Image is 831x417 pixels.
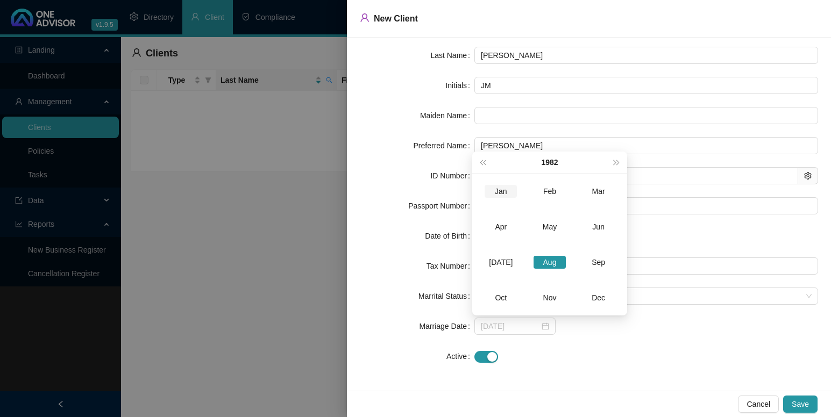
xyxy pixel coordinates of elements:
td: 1982-09 [574,245,623,280]
div: Dec [583,291,615,304]
span: user [360,13,370,23]
td: 1982-06 [574,209,623,245]
td: 1982-12 [574,280,623,315]
td: 1982-07 [477,245,525,280]
div: Aug [534,256,566,269]
label: Preferred Name [414,137,474,154]
label: Last Name [430,47,474,64]
span: Save [792,398,809,410]
div: Nov [534,291,566,304]
input: Select date [481,320,539,332]
span: Cancel [747,398,770,410]
label: ID Number [430,167,474,184]
div: Feb [534,185,566,198]
label: Date of Birth [425,227,474,245]
div: Apr [485,220,517,233]
td: 1982-10 [477,280,525,315]
button: super-next-year [611,152,623,173]
td: 1982-08 [525,245,574,280]
div: May [534,220,566,233]
label: Tax Number [427,257,474,275]
button: Save [783,396,818,413]
div: Jun [583,220,615,233]
span: setting [804,172,812,179]
span: Married ANC [481,288,812,304]
label: Passport Number [408,197,474,214]
label: Marrital Status [418,287,474,305]
label: Active [446,348,474,365]
button: Cancel [738,396,779,413]
button: super-prev-year [477,152,488,173]
span: New Client [374,14,418,23]
td: 1982-03 [574,174,623,209]
button: year panel [541,152,558,173]
td: 1982-11 [525,280,574,315]
label: Marriage Date [419,318,474,335]
td: 1982-05 [525,209,574,245]
div: [DATE] [485,256,517,269]
label: Maiden Name [420,107,474,124]
td: 1982-02 [525,174,574,209]
div: Mar [583,185,615,198]
div: Oct [485,291,517,304]
td: 1982-01 [477,174,525,209]
td: 1982-04 [477,209,525,245]
label: Initials [445,77,474,94]
div: Jan [485,185,517,198]
div: Sep [583,256,615,269]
